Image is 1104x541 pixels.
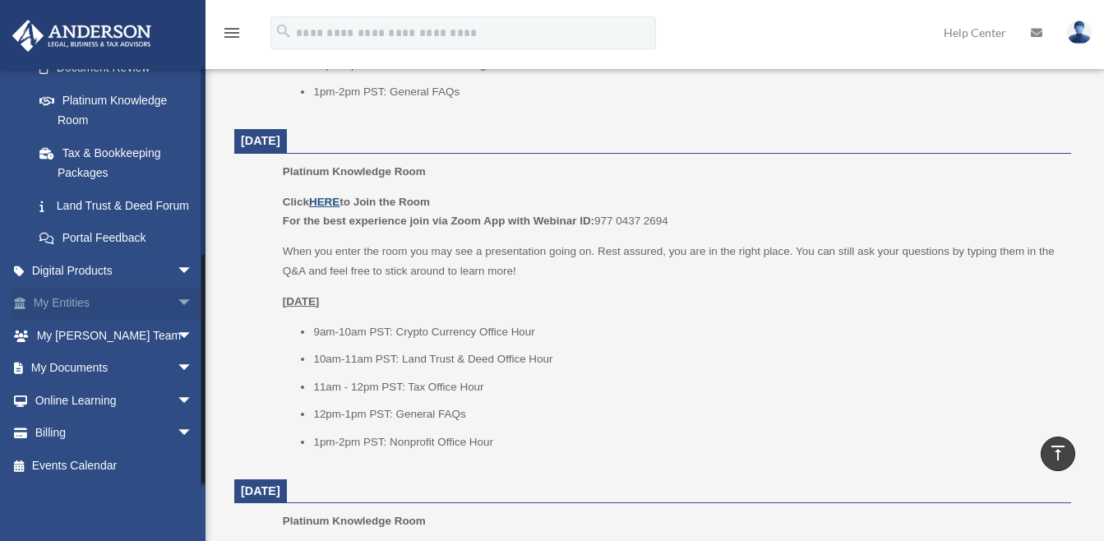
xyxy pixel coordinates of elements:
span: [DATE] [241,484,280,497]
li: 12pm-1pm PST: General FAQs [313,405,1060,424]
span: arrow_drop_down [177,417,210,451]
span: arrow_drop_down [177,352,210,386]
li: 11am - 12pm PST: Tax Office Hour [313,377,1060,397]
a: HERE [309,196,340,208]
span: arrow_drop_down [177,384,210,418]
p: When you enter the room you may see a presentation going on. Rest assured, you are in the right p... [283,242,1060,280]
a: My [PERSON_NAME] Teamarrow_drop_down [12,319,218,352]
a: menu [222,29,242,43]
span: Platinum Knowledge Room [283,515,426,527]
a: Tax & Bookkeeping Packages [23,136,218,189]
a: Portal Feedback [23,222,218,255]
span: arrow_drop_down [177,254,210,288]
a: My Entitiesarrow_drop_down [12,287,218,320]
a: My Documentsarrow_drop_down [12,352,218,385]
u: [DATE] [283,295,320,307]
i: menu [222,23,242,43]
span: Platinum Knowledge Room [283,165,426,178]
a: Online Learningarrow_drop_down [12,384,218,417]
span: [DATE] [241,134,280,147]
b: Click to Join the Room [283,196,430,208]
b: For the best experience join via Zoom App with Webinar ID: [283,215,594,227]
a: Billingarrow_drop_down [12,417,218,450]
i: search [275,22,293,40]
li: 10am-11am PST: Land Trust & Deed Office Hour [313,349,1060,369]
span: arrow_drop_down [177,319,210,353]
li: 1pm-2pm PST: General FAQs [313,82,1060,102]
i: vertical_align_top [1048,443,1068,463]
img: User Pic [1067,21,1092,44]
img: Anderson Advisors Platinum Portal [7,20,156,52]
span: arrow_drop_down [177,287,210,321]
li: 1pm-2pm PST: Nonprofit Office Hour [313,432,1060,452]
a: vertical_align_top [1041,437,1075,471]
p: 977 0437 2694 [283,192,1060,231]
li: 9am-10am PST: Crypto Currency Office Hour [313,322,1060,342]
a: Platinum Knowledge Room [23,84,210,136]
a: Events Calendar [12,449,218,482]
a: Digital Productsarrow_drop_down [12,254,218,287]
a: Land Trust & Deed Forum [23,189,218,222]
